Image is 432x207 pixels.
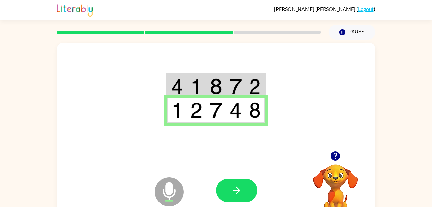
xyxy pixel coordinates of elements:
img: 1 [190,78,202,94]
img: 1 [171,102,183,118]
img: 4 [229,102,242,118]
img: 7 [229,78,242,94]
img: 8 [249,102,261,118]
div: ( ) [274,6,375,12]
img: 4 [171,78,183,94]
img: 2 [249,78,261,94]
img: 7 [210,102,222,118]
img: 2 [190,102,202,118]
span: [PERSON_NAME] [PERSON_NAME] [274,6,356,12]
img: Literably [57,3,93,17]
a: Logout [358,6,374,12]
button: Pause [329,25,375,40]
img: 8 [210,78,222,94]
